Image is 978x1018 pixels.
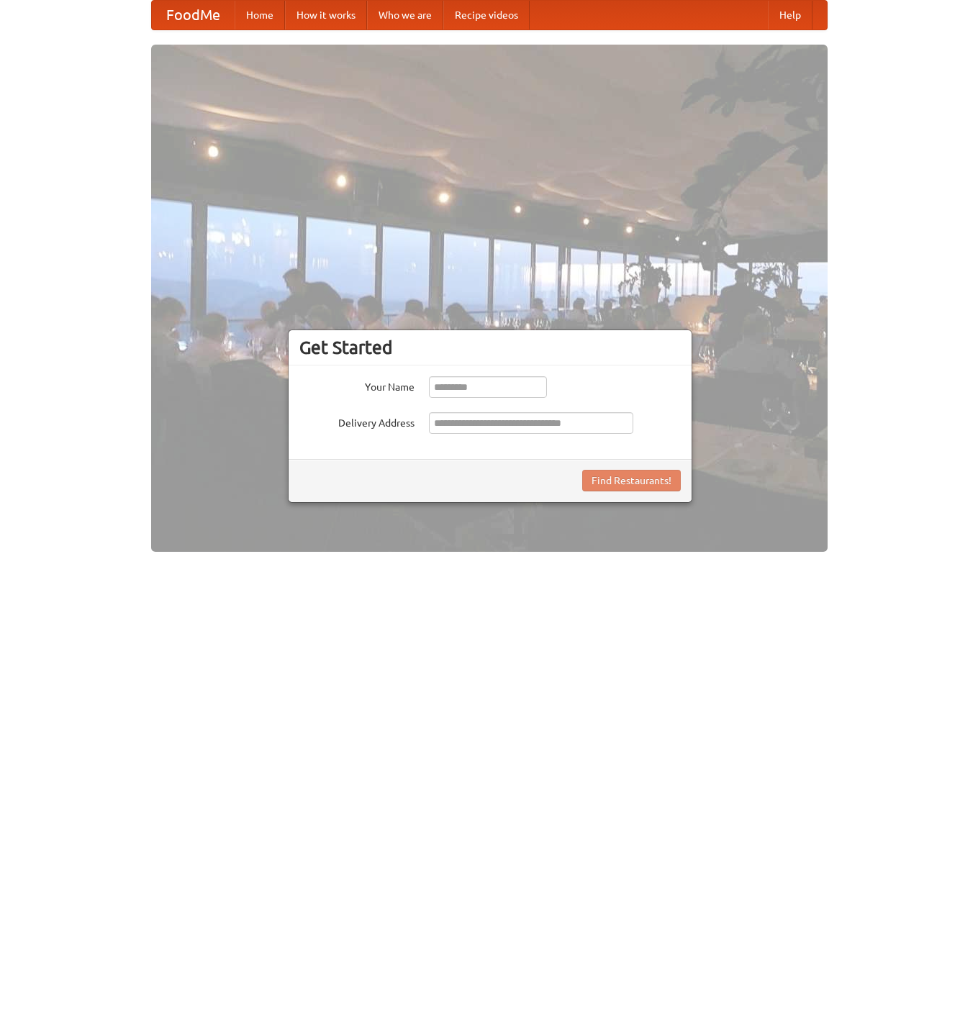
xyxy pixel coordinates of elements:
[235,1,285,29] a: Home
[299,412,415,430] label: Delivery Address
[367,1,443,29] a: Who we are
[285,1,367,29] a: How it works
[299,376,415,394] label: Your Name
[299,337,681,358] h3: Get Started
[582,470,681,491] button: Find Restaurants!
[443,1,530,29] a: Recipe videos
[152,1,235,29] a: FoodMe
[768,1,812,29] a: Help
